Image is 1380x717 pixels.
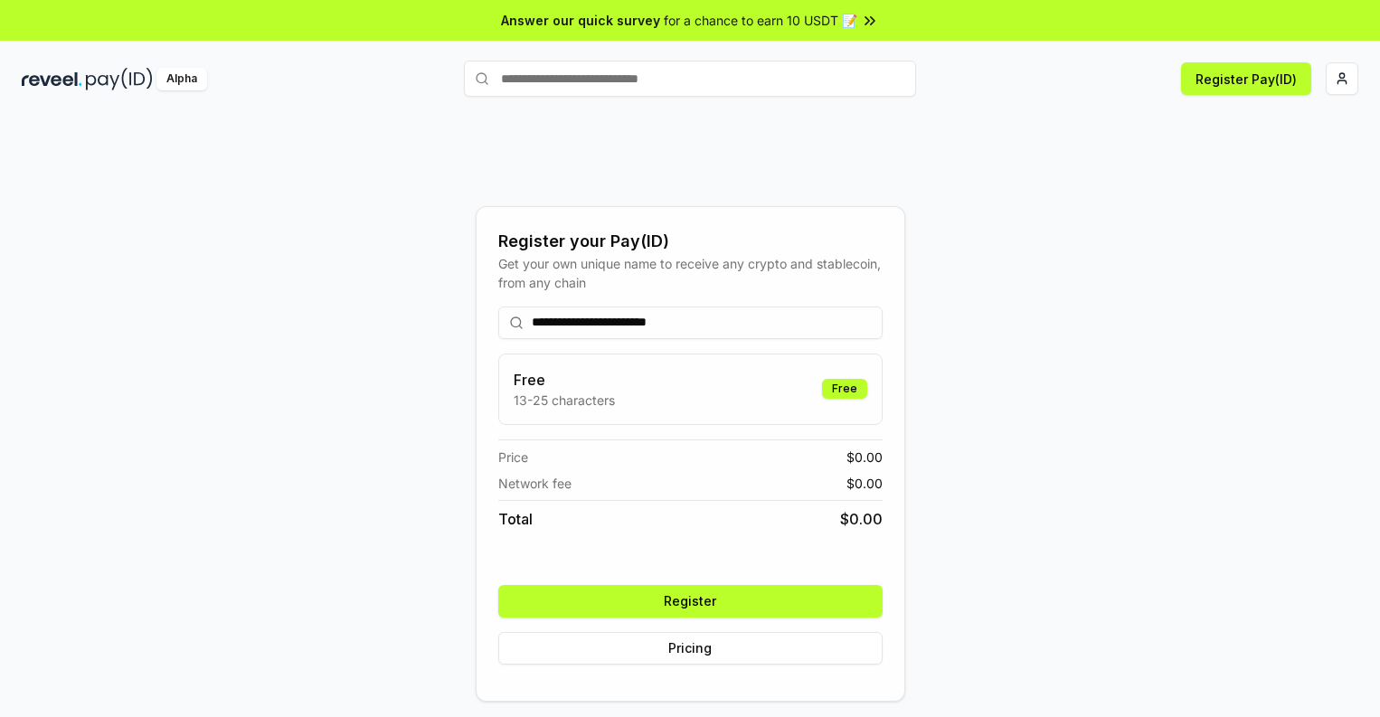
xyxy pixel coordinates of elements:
[86,68,153,90] img: pay_id
[846,448,883,467] span: $ 0.00
[498,508,533,530] span: Total
[498,632,883,665] button: Pricing
[498,474,572,493] span: Network fee
[498,585,883,618] button: Register
[1181,62,1311,95] button: Register Pay(ID)
[498,229,883,254] div: Register your Pay(ID)
[514,369,615,391] h3: Free
[840,508,883,530] span: $ 0.00
[846,474,883,493] span: $ 0.00
[22,68,82,90] img: reveel_dark
[156,68,207,90] div: Alpha
[514,391,615,410] p: 13-25 characters
[498,254,883,292] div: Get your own unique name to receive any crypto and stablecoin, from any chain
[498,448,528,467] span: Price
[822,379,867,399] div: Free
[501,11,660,30] span: Answer our quick survey
[664,11,857,30] span: for a chance to earn 10 USDT 📝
